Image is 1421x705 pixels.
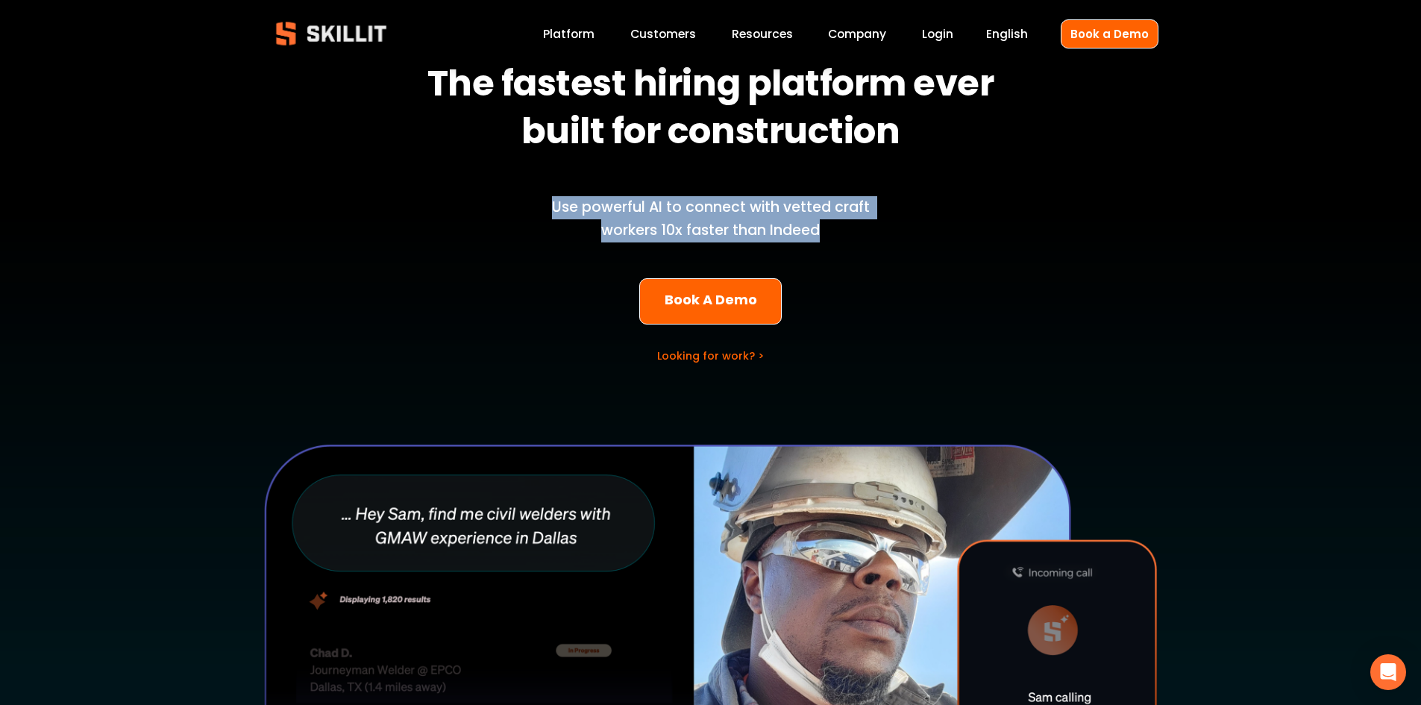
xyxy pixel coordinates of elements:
[1061,19,1158,48] a: Book a Demo
[828,24,886,44] a: Company
[732,25,793,43] span: Resources
[732,24,793,44] a: folder dropdown
[986,24,1028,44] div: language picker
[527,196,895,242] p: Use powerful AI to connect with vetted craft workers 10x faster than Indeed
[630,24,696,44] a: Customers
[427,56,1001,165] strong: The fastest hiring platform ever built for construction
[657,348,764,363] a: Looking for work? >
[986,25,1028,43] span: English
[639,278,782,325] a: Book A Demo
[922,24,953,44] a: Login
[543,24,595,44] a: Platform
[263,11,399,56] img: Skillit
[1370,654,1406,690] div: Open Intercom Messenger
